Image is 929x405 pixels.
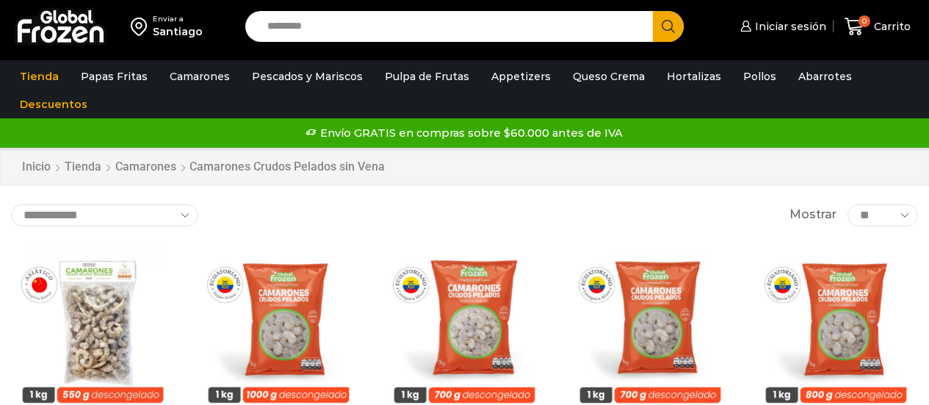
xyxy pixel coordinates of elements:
[162,62,237,90] a: Camarones
[21,159,385,176] nav: Breadcrumb
[21,159,51,176] a: Inicio
[11,204,198,226] select: Pedido de la tienda
[245,62,370,90] a: Pescados y Mariscos
[841,10,914,44] a: 0 Carrito
[565,62,652,90] a: Queso Crema
[26,373,159,399] span: Vista Rápida
[659,62,729,90] a: Hortalizas
[73,62,155,90] a: Papas Fritas
[791,62,859,90] a: Abarrotes
[115,159,177,176] a: Camarones
[131,14,153,39] img: address-field-icon.svg
[736,62,784,90] a: Pollos
[789,207,836,223] span: Mostrar
[377,62,477,90] a: Pulpa de Frutas
[12,62,66,90] a: Tienda
[153,24,203,39] div: Santiago
[653,11,684,42] button: Search button
[751,19,826,34] span: Iniciar sesión
[870,19,911,34] span: Carrito
[858,15,870,27] span: 0
[212,373,345,399] span: Vista Rápida
[12,90,95,118] a: Descuentos
[769,373,903,399] span: Vista Rápida
[153,14,203,24] div: Enviar a
[484,62,558,90] a: Appetizers
[397,373,531,399] span: Vista Rápida
[189,160,385,173] h1: Camarones Crudos Pelados sin Vena
[583,373,717,399] span: Vista Rápida
[64,159,102,176] a: Tienda
[737,12,826,41] a: Iniciar sesión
